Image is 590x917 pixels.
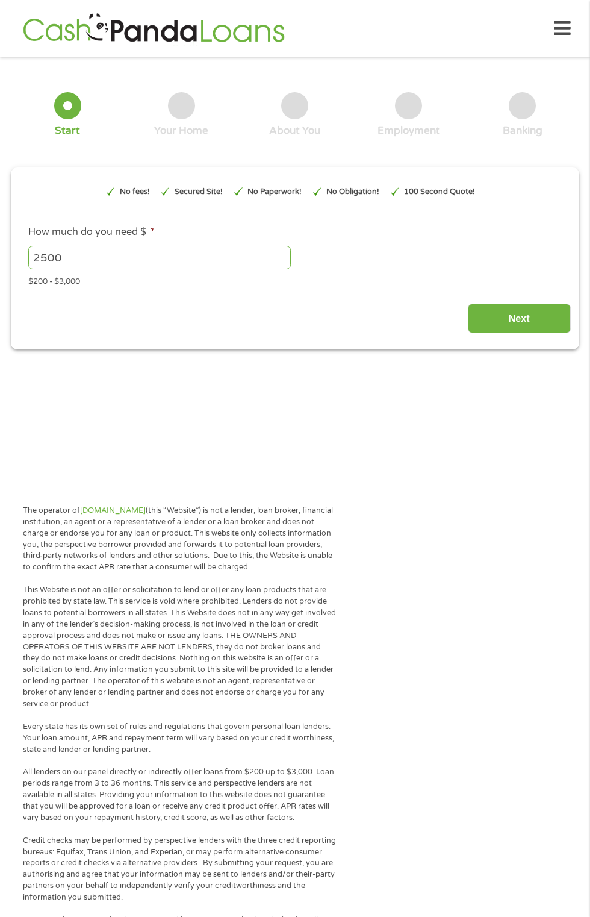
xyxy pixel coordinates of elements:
[23,505,337,573] p: The operator of (this “Website”) is not a lender, loan broker, financial institution, an agent or...
[80,505,146,515] a: [DOMAIN_NAME]
[28,271,562,287] div: $200 - $3,000
[120,186,150,198] p: No fees!
[23,721,337,756] p: Every state has its own set of rules and regulations that govern personal loan lenders. Your loan...
[154,124,208,137] div: Your Home
[23,766,337,823] p: All lenders on our panel directly or indirectly offer loans from $200 up to $3,000. Loan periods ...
[55,124,80,137] div: Start
[377,124,440,137] div: Employment
[468,304,571,333] input: Next
[175,186,223,198] p: Secured Site!
[269,124,320,137] div: About You
[23,584,337,710] p: This Website is not an offer or solicitation to lend or offer any loan products that are prohibit...
[247,186,302,198] p: No Paperwork!
[23,835,337,903] p: Credit checks may be performed by perspective lenders with the three credit reporting bureaus: Eq...
[326,186,379,198] p: No Obligation!
[19,11,288,46] img: GetLoanNow Logo
[404,186,475,198] p: 100 Second Quote!
[503,124,542,137] div: Banking
[28,226,155,239] label: How much do you need $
